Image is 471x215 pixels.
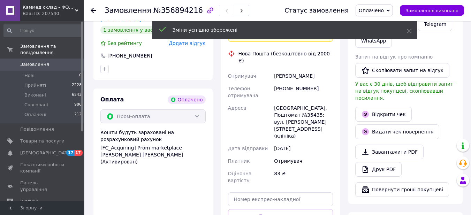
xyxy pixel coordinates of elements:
input: Номер експрес-накладної [228,192,333,206]
span: Адреса [228,105,246,111]
div: [DATE] [273,142,334,155]
span: Додати відгук [169,40,205,46]
span: Оплачено [359,8,384,13]
span: Дата відправки [228,146,268,151]
a: Telegram [418,17,452,31]
div: Отримувач [273,155,334,167]
div: Нова Пошта (безкоштовно від 2000 ₴) [237,50,335,64]
span: Нові [24,72,35,79]
span: Замовлення [20,61,49,68]
span: Замовлення виконано [405,8,458,13]
button: Видати чек повернення [355,124,439,139]
span: У вас є 30 днів, щоб відправити запит на відгук покупцеві, скопіювавши посилання. [355,81,453,101]
span: Телефон отримувача [228,86,258,98]
span: 986 [74,102,82,108]
span: Запит на відгук про компанію [355,54,433,60]
span: Товари та послуги [20,138,64,144]
a: WhatsApp [355,34,392,48]
button: Повернути гроші покупцеві [355,182,449,197]
span: 0 [79,72,82,79]
span: Отримувач [228,73,256,79]
span: Платник [228,158,250,164]
div: Повернутися назад [91,7,96,14]
div: Кошти будуть зараховані на розрахунковий рахунок [100,129,206,165]
div: 1 замовлення у вас на 83 ₴ [100,26,177,34]
div: Зміни успішно збережені [173,26,389,33]
span: Повідомлення [20,126,54,132]
div: Оплачено [168,95,205,104]
div: [GEOGRAPHIC_DATA], Поштомат №35435: вул. [PERSON_NAME][STREET_ADDRESS] (клініка) [273,102,334,142]
a: Завантажити PDF [355,145,424,159]
div: [PHONE_NUMBER] [107,52,153,59]
input: Пошук [3,24,82,37]
span: Оплачені [24,112,46,118]
a: Друк PDF [355,162,402,177]
span: Оціночна вартість [228,171,252,183]
span: 17 [74,150,82,156]
span: Замовлення та повідомлення [20,43,84,56]
div: Статус замовлення [284,7,349,14]
div: [PHONE_NUMBER] [273,82,334,102]
span: [DEMOGRAPHIC_DATA] [20,150,72,156]
button: Скопіювати запит на відгук [355,63,449,78]
span: Оплата [100,96,124,103]
span: Виконані [24,92,46,98]
span: Замовлення [105,6,151,15]
span: 212 [74,112,82,118]
span: Каммед склад - ФОП Дасюда [23,4,75,10]
button: Замовлення виконано [400,5,464,16]
span: 17 [66,150,74,156]
span: 2228 [72,82,82,89]
a: Відкрити чек [355,107,412,122]
div: 83 ₴ [273,167,334,187]
div: [PERSON_NAME] [273,70,334,82]
div: Ваш ID: 207540 [23,10,84,17]
span: 6543 [72,92,82,98]
span: Без рейтингу [107,40,142,46]
span: Прийняті [24,82,46,89]
span: Відгуки [20,198,38,205]
div: [FC_Acquiring] Prom marketplace [PERSON_NAME] [PERSON_NAME] (Активирован) [100,144,206,165]
span: Скасовані [24,102,48,108]
span: Показники роботи компанії [20,162,64,174]
span: №356894216 [153,6,203,15]
span: Панель управління [20,180,64,192]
